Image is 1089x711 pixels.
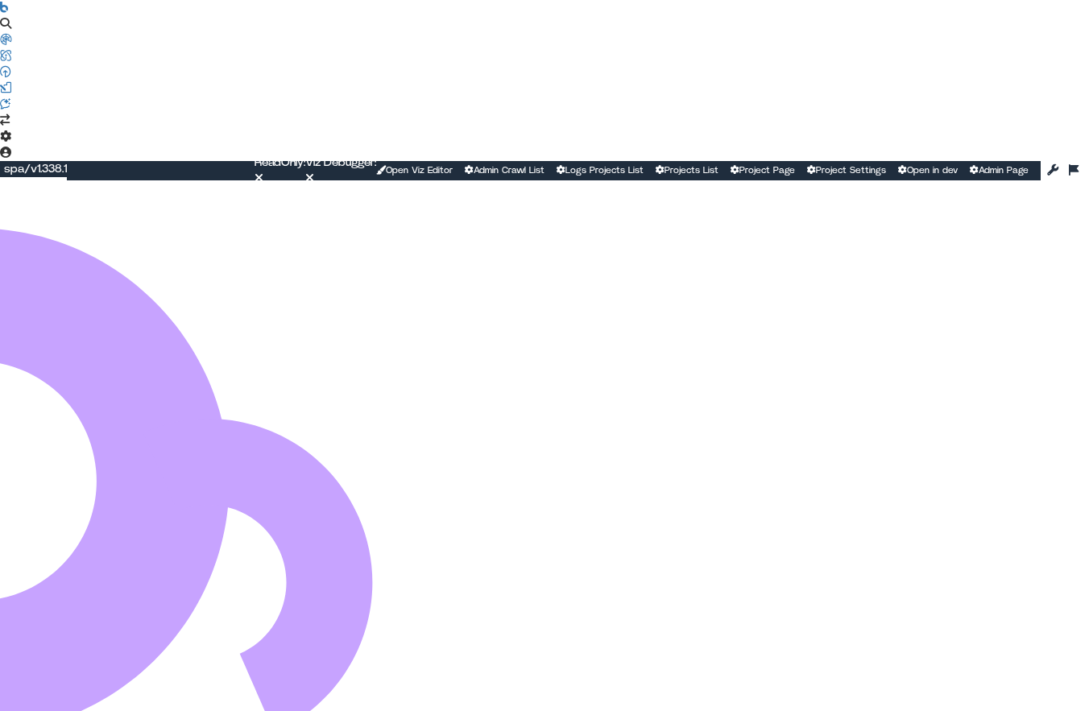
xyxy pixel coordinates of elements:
[816,166,886,175] span: Project Settings
[807,164,886,177] a: Project Settings
[376,164,453,177] a: Open Viz Editor
[656,164,718,177] a: Projects List
[731,164,795,177] a: Project Page
[474,166,544,175] span: Admin Crawl List
[739,166,795,175] span: Project Page
[979,166,1029,175] span: Admin Page
[565,166,644,175] span: Logs Projects List
[305,155,376,171] div: Viz Debugger:
[907,166,958,175] span: Open in dev
[557,164,644,177] a: Logs Projects List
[898,164,958,177] a: Open in dev
[386,166,453,175] span: Open Viz Editor
[255,155,305,171] div: ReadOnly:
[970,164,1029,177] a: Admin Page
[465,164,544,177] a: Admin Crawl List
[665,166,718,175] span: Projects List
